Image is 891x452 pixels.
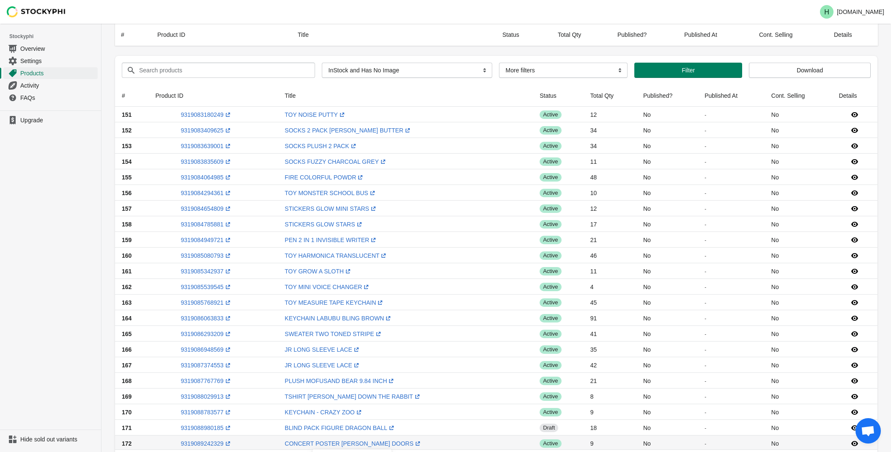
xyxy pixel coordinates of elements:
[181,362,232,369] a: 9319087374553(opens a new window)
[285,237,378,243] a: PEN 2 IN 1 INVISIBLE WRITER(opens a new window)
[705,174,706,180] small: -
[20,116,96,124] span: Upgrade
[832,85,877,107] th: Details
[285,252,388,259] a: TOY HARMONICA TRANSLUCENT(opens a new window)
[636,138,698,154] td: No
[765,326,832,342] td: No
[122,346,132,353] span: 166
[705,237,706,243] small: -
[636,326,698,342] td: No
[122,409,132,416] span: 170
[584,326,636,342] td: 41
[181,127,232,134] a: 9319083409625(opens a new window)
[181,174,232,181] a: 9319084064985(opens a new window)
[636,122,698,138] td: No
[122,174,132,181] span: 155
[765,154,832,169] td: No
[3,55,98,67] a: Settings
[682,67,695,74] span: Filter
[540,220,561,229] span: active
[705,143,706,149] small: -
[20,69,96,77] span: Products
[181,440,232,447] a: 9319089242329(opens a new window)
[698,85,765,107] th: Published At
[584,420,636,435] td: 18
[122,127,132,134] span: 152
[584,295,636,310] td: 45
[705,347,706,352] small: -
[540,439,561,448] span: active
[765,216,832,232] td: No
[636,389,698,404] td: No
[540,377,561,385] span: active
[181,111,232,118] a: 9319083180249(opens a new window)
[584,248,636,263] td: 46
[540,408,561,416] span: active
[584,107,636,122] td: 12
[584,342,636,357] td: 35
[817,3,888,20] button: Avatar with initials H[DOMAIN_NAME]
[181,284,232,290] a: 9319085539545(opens a new window)
[584,263,636,279] td: 11
[148,85,278,107] th: Product ID
[181,378,232,384] a: 9319087767769(opens a new window)
[181,331,232,337] a: 9319086293209(opens a new window)
[122,268,132,275] span: 161
[20,44,96,53] span: Overview
[705,112,706,117] small: -
[540,330,561,338] span: active
[636,373,698,389] td: No
[540,204,561,213] span: active
[122,362,132,369] span: 167
[540,110,561,119] span: active
[636,201,698,216] td: No
[765,357,832,373] td: No
[636,232,698,248] td: No
[181,237,232,243] a: 9319084949721(opens a new window)
[705,127,706,133] small: -
[540,314,561,322] span: active
[278,85,533,107] th: Title
[285,174,365,181] a: FIRE COLORFUL POWDR(opens a new window)
[705,268,706,274] small: -
[636,107,698,122] td: No
[122,331,132,337] span: 165
[636,404,698,420] td: No
[765,295,832,310] td: No
[20,94,96,102] span: FAQs
[285,299,384,306] a: TOY MEASURE TAPE KEYCHAIN(opens a new window)
[705,378,706,383] small: -
[181,393,232,400] a: 9319088029913(opens a new window)
[540,236,561,244] span: active
[3,42,98,55] a: Overview
[122,237,132,243] span: 159
[181,299,232,306] a: 9319085768921(opens a new window)
[636,154,698,169] td: No
[584,216,636,232] td: 17
[765,232,832,248] td: No
[584,389,636,404] td: 8
[584,373,636,389] td: 21
[122,440,132,447] span: 172
[837,8,884,15] p: [DOMAIN_NAME]
[122,205,132,212] span: 157
[636,248,698,263] td: No
[285,409,363,416] a: KEYCHAIN - CRAZY ZOO(opens a new window)
[765,342,832,357] td: No
[540,126,561,135] span: active
[7,6,66,17] img: Stockyphi
[636,85,698,107] th: Published?
[540,283,561,291] span: active
[122,143,132,149] span: 153
[122,378,132,384] span: 168
[533,85,584,107] th: Status
[285,315,392,322] a: KEYCHAIN LABUBU BLING BROWN(opens a new window)
[705,206,706,211] small: -
[705,300,706,305] small: -
[584,310,636,326] td: 91
[705,253,706,258] small: -
[636,279,698,295] td: No
[540,298,561,307] span: active
[765,122,832,138] td: No
[540,251,561,260] span: active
